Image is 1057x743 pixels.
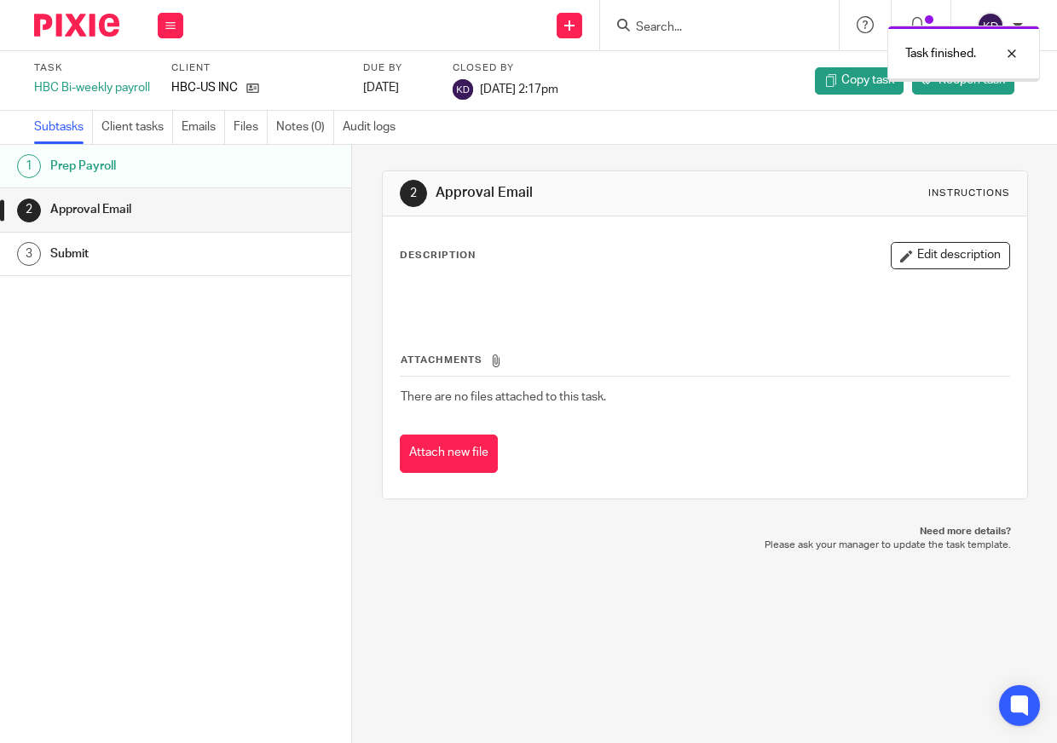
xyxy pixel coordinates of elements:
[891,242,1010,269] button: Edit description
[50,197,240,222] h1: Approval Email
[928,187,1010,200] div: Instructions
[905,45,976,62] p: Task finished.
[50,153,240,179] h1: Prep Payroll
[234,111,268,144] a: Files
[436,184,741,202] h1: Approval Email
[171,79,238,96] p: HBC-US INC
[34,14,119,37] img: Pixie
[453,61,558,75] label: Closed by
[453,79,473,100] img: svg%3E
[50,241,240,267] h1: Submit
[399,525,1011,539] p: Need more details?
[400,180,427,207] div: 2
[401,355,482,365] span: Attachments
[977,12,1004,39] img: svg%3E
[34,61,150,75] label: Task
[34,79,150,96] div: HBC Bi-weekly payroll
[343,111,404,144] a: Audit logs
[17,242,41,266] div: 3
[17,199,41,222] div: 2
[101,111,173,144] a: Client tasks
[399,539,1011,552] p: Please ask your manager to update the task template.
[480,84,558,95] span: [DATE] 2:17pm
[401,391,606,403] span: There are no files attached to this task.
[400,435,498,473] button: Attach new file
[363,61,431,75] label: Due by
[17,154,41,178] div: 1
[182,111,225,144] a: Emails
[276,111,334,144] a: Notes (0)
[34,111,93,144] a: Subtasks
[363,79,431,96] div: [DATE]
[171,61,342,75] label: Client
[400,249,476,262] p: Description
